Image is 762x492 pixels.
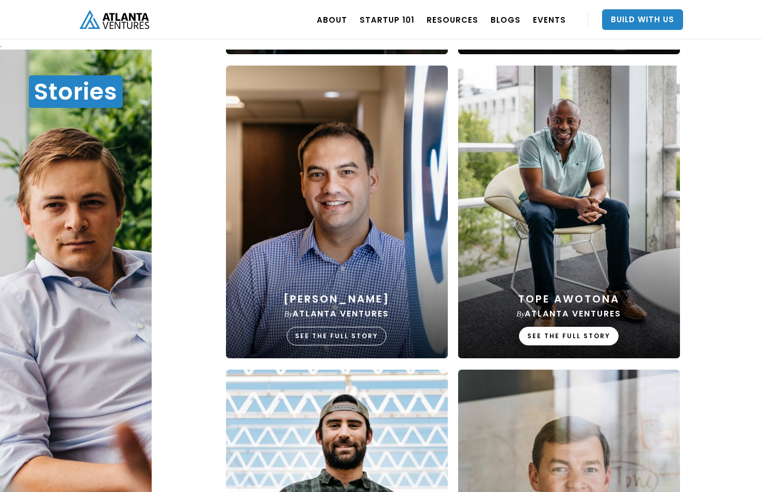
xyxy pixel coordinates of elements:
[283,294,390,304] div: [PERSON_NAME]
[284,310,293,318] em: by
[516,309,621,319] div: Atlanta Ventures
[516,310,525,318] em: by
[533,5,566,34] a: EVENTS
[519,327,619,345] div: SEE THE FULL STORY
[491,5,521,34] a: BLOGS
[453,66,685,370] a: Tope AwotonabyAtlanta VenturesSEE THE FULL STORY
[427,5,478,34] a: RESOURCES
[29,75,123,108] h1: Stories
[602,9,683,30] a: Build With Us
[518,294,620,304] div: Tope Awotona
[221,66,453,370] a: [PERSON_NAME]byAtlanta VenturesSEE THE FULL STORY
[284,309,389,319] div: Atlanta Ventures
[317,5,347,34] a: ABOUT
[360,5,414,34] a: Startup 101
[287,327,386,345] div: SEE THE FULL STORY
